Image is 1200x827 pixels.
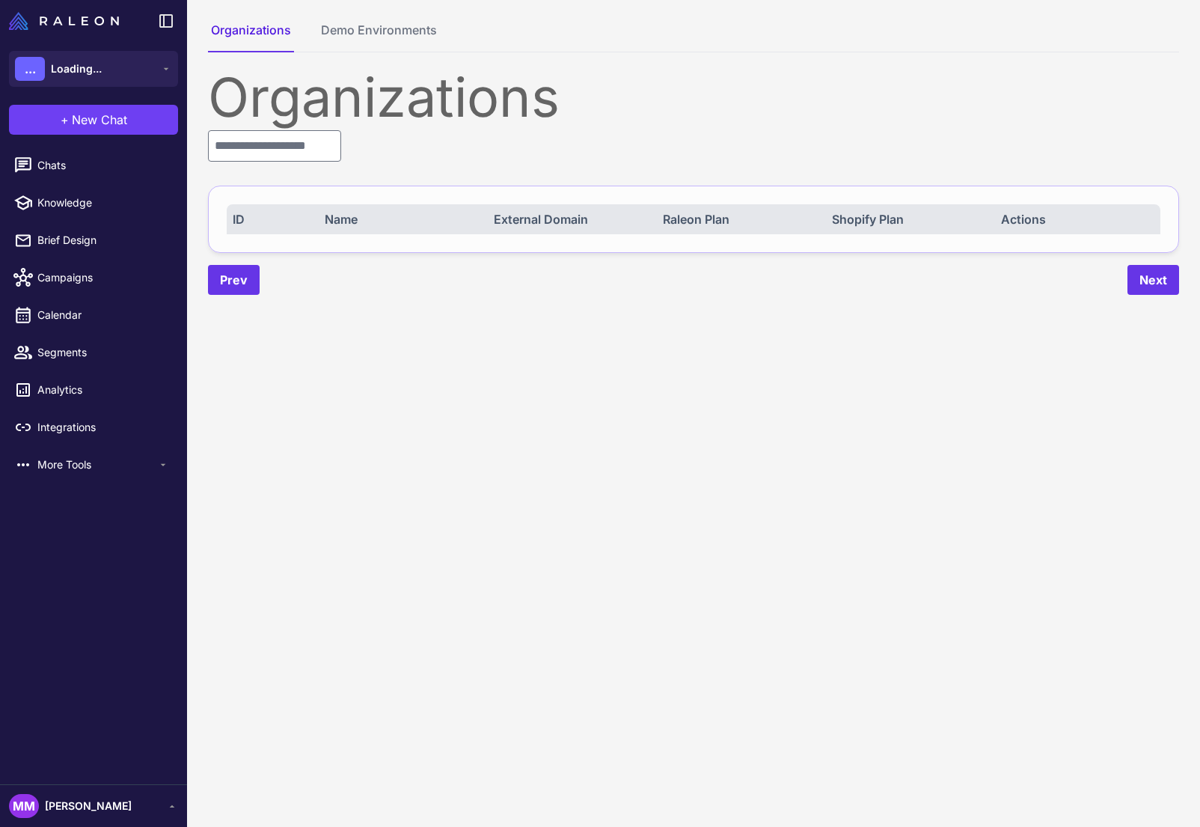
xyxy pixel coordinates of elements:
[208,21,294,52] button: Organizations
[37,157,169,174] span: Chats
[37,269,169,286] span: Campaigns
[494,210,647,228] div: External Domain
[6,187,181,219] a: Knowledge
[6,374,181,406] a: Analytics
[1001,210,1154,228] div: Actions
[9,12,125,30] a: Raleon Logo
[6,150,181,181] a: Chats
[37,344,169,361] span: Segments
[208,70,1179,124] div: Organizations
[208,265,260,295] button: Prev
[832,210,985,228] div: Shopify Plan
[6,225,181,256] a: Brief Design
[318,21,440,52] button: Demo Environments
[663,210,816,228] div: Raleon Plan
[61,111,69,129] span: +
[45,798,132,814] span: [PERSON_NAME]
[37,232,169,248] span: Brief Design
[6,337,181,368] a: Segments
[37,195,169,211] span: Knowledge
[9,51,178,87] button: ...Loading...
[72,111,127,129] span: New Chat
[9,105,178,135] button: +New Chat
[37,457,157,473] span: More Tools
[37,382,169,398] span: Analytics
[6,299,181,331] a: Calendar
[15,57,45,81] div: ...
[1127,265,1179,295] button: Next
[9,12,119,30] img: Raleon Logo
[9,794,39,818] div: MM
[325,210,478,228] div: Name
[51,61,102,77] span: Loading...
[233,210,310,228] div: ID
[37,419,169,436] span: Integrations
[37,307,169,323] span: Calendar
[6,262,181,293] a: Campaigns
[6,412,181,443] a: Integrations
